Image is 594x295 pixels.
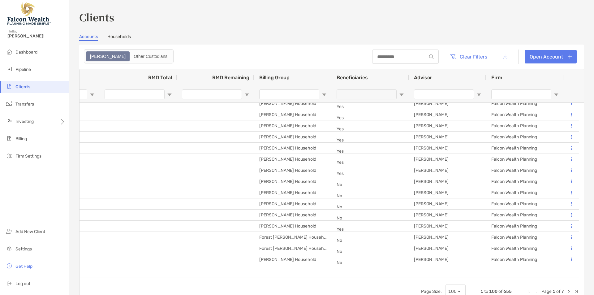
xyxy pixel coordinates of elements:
[409,143,486,154] div: [PERSON_NAME]
[15,102,34,107] span: Transfers
[15,119,34,124] span: Investing
[15,154,41,159] span: Firm Settings
[15,229,45,234] span: Add New Client
[105,89,165,99] input: RMD Total Filter Input
[244,92,249,97] button: Open Filter Menu
[148,75,172,80] span: RMD Total
[254,165,332,176] div: [PERSON_NAME] Household
[337,236,404,244] p: No
[409,109,486,120] div: [PERSON_NAME]
[337,103,404,111] p: Yes
[254,176,332,187] div: [PERSON_NAME] Household
[15,50,37,55] span: Dashboard
[87,52,129,61] div: Zoe
[6,117,13,125] img: investing icon
[79,10,584,24] h3: Clients
[6,280,13,287] img: logout icon
[556,289,560,294] span: of
[409,154,486,165] div: [PERSON_NAME]
[6,245,13,252] img: settings icon
[7,33,65,39] span: [PERSON_NAME]!
[7,2,51,25] img: Falcon Wealth Planning Logo
[337,259,404,267] p: No
[167,92,172,97] button: Open Filter Menu
[486,109,564,120] div: Falcon Wealth Planning
[486,198,564,209] div: Falcon Wealth Planning
[486,210,564,220] div: Falcon Wealth Planning
[491,89,551,99] input: Firm Filter Input
[409,243,486,254] div: [PERSON_NAME]
[259,89,319,99] input: Billing Group Filter Input
[409,265,486,276] div: [PERSON_NAME]
[90,92,95,97] button: Open Filter Menu
[254,254,332,265] div: [PERSON_NAME] Household
[409,232,486,243] div: [PERSON_NAME]
[409,198,486,209] div: [PERSON_NAME]
[476,92,481,97] button: Open Filter Menu
[15,246,32,252] span: Settings
[130,52,171,61] div: Other Custodians
[6,100,13,107] img: transfers icon
[486,221,564,232] div: Falcon Wealth Planning
[337,248,404,255] p: No
[414,75,432,80] span: Advisor
[254,109,332,120] div: [PERSON_NAME] Household
[254,210,332,220] div: [PERSON_NAME] Household
[337,192,404,200] p: No
[259,75,290,80] span: Billing Group
[337,75,368,80] span: Beneficiaries
[254,243,332,254] div: Forest [PERSON_NAME] Household
[6,48,13,55] img: dashboard icon
[414,89,474,99] input: Advisor Filter Input
[182,89,242,99] input: RMD Remaining Filter Input
[254,120,332,131] div: [PERSON_NAME] Household
[254,143,332,154] div: [PERSON_NAME] Household
[409,120,486,131] div: [PERSON_NAME]
[337,158,404,166] p: Yes
[6,135,13,142] img: billing icon
[337,181,404,189] p: No
[409,187,486,198] div: [PERSON_NAME]
[15,67,31,72] span: Pipeline
[486,120,564,131] div: Falcon Wealth Planning
[409,165,486,176] div: [PERSON_NAME]
[486,232,564,243] div: Falcon Wealth Planning
[409,221,486,232] div: [PERSON_NAME]
[554,92,559,97] button: Open Filter Menu
[212,75,249,80] span: RMD Remaining
[486,243,564,254] div: Falcon Wealth Planning
[337,170,404,177] p: Yes
[561,289,564,294] span: 7
[486,154,564,165] div: Falcon Wealth Planning
[337,203,404,211] p: No
[421,289,442,294] div: Page Size:
[498,289,502,294] span: of
[566,289,571,294] div: Next Page
[254,154,332,165] div: [PERSON_NAME] Household
[480,289,483,294] span: 1
[445,50,492,63] button: Clear Filters
[409,176,486,187] div: [PERSON_NAME]
[15,84,30,89] span: Clients
[254,187,332,198] div: [PERSON_NAME] Household
[429,54,434,59] img: input icon
[527,289,532,294] div: First Page
[448,289,457,294] div: 100
[399,92,404,97] button: Open Filter Menu
[337,125,404,133] p: Yes
[6,228,13,235] img: add_new_client icon
[503,289,512,294] span: 655
[84,49,174,63] div: segmented control
[534,289,539,294] div: Previous Page
[6,262,13,270] img: get-help icon
[337,214,404,222] p: No
[486,143,564,154] div: Falcon Wealth Planning
[254,232,332,243] div: Forest [PERSON_NAME] Household
[574,289,579,294] div: Last Page
[489,289,497,294] span: 100
[254,221,332,232] div: [PERSON_NAME] Household
[484,289,488,294] span: to
[337,114,404,122] p: Yes
[15,264,32,269] span: Get Help
[6,83,13,90] img: clients icon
